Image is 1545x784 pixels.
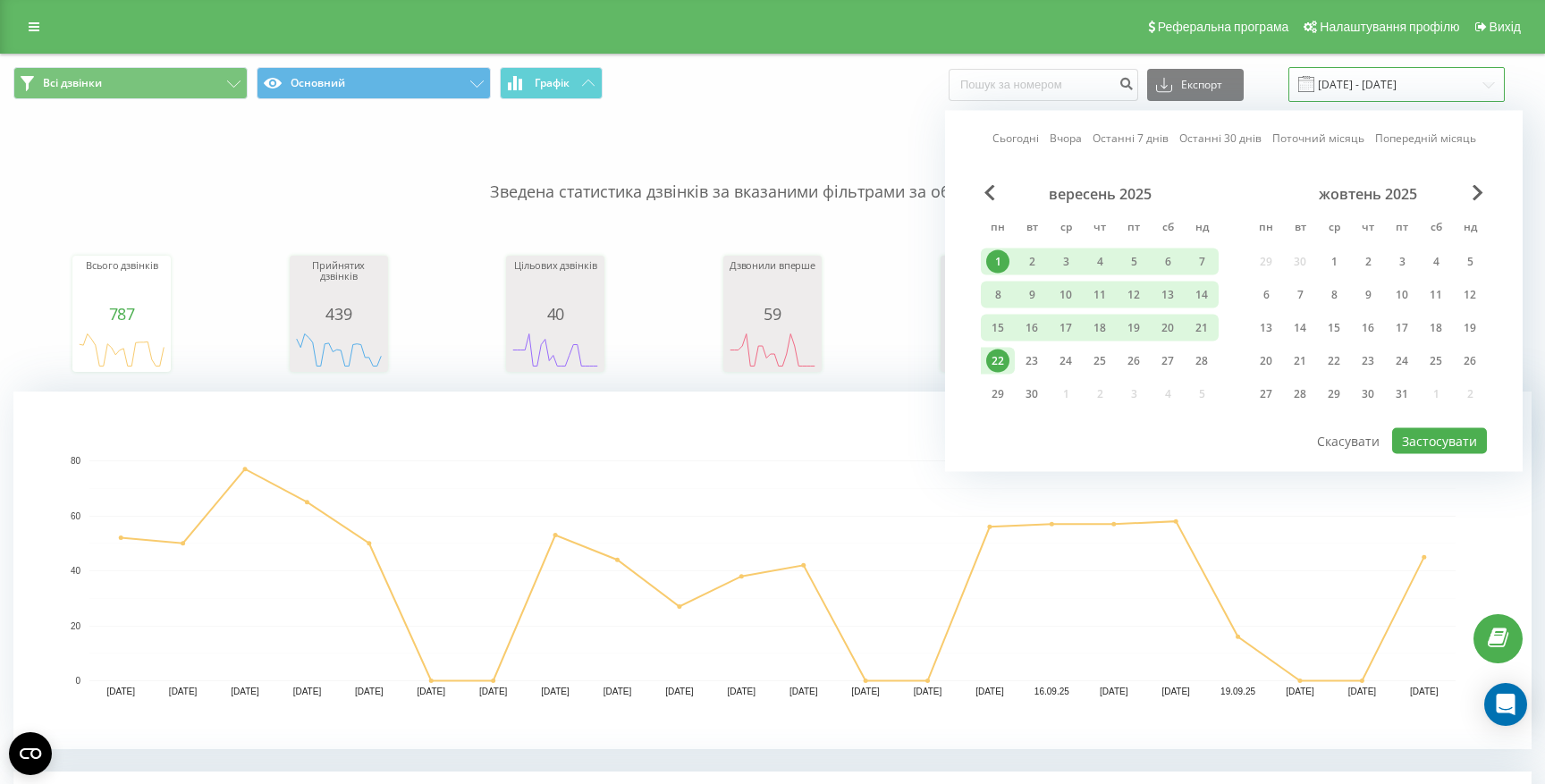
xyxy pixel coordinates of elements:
[1054,350,1077,373] div: 24
[1156,350,1179,373] div: 27
[1049,315,1083,341] div: ср 17 вер 2025 р.
[986,316,1009,340] div: 15
[1423,215,1449,242] abbr: субота
[511,260,600,305] div: Цільових дзвінків
[355,687,384,696] text: [DATE]
[1356,283,1380,307] div: 9
[1034,687,1069,696] text: 16.09.25
[293,687,322,696] text: [DATE]
[1190,250,1213,274] div: 7
[1249,185,1487,203] div: жовтень 2025
[1321,215,1347,242] abbr: середа
[1317,282,1351,308] div: ср 8 жовт 2025 р.
[479,687,508,696] text: [DATE]
[1351,249,1385,275] div: чт 2 жовт 2025 р.
[1147,69,1244,101] button: Експорт
[13,67,248,99] button: Всі дзвінки
[294,305,384,323] div: 439
[1122,283,1145,307] div: 12
[1151,282,1185,308] div: сб 13 вер 2025 р.
[986,283,1009,307] div: 8
[1015,249,1049,275] div: вт 2 вер 2025 р.
[1320,20,1459,34] span: Налаштування профілю
[1458,350,1482,373] div: 26
[1015,348,1049,375] div: вт 23 вер 2025 р.
[1385,381,1419,408] div: пт 31 жовт 2025 р.
[1419,348,1453,375] div: сб 25 жовт 2025 р.
[1390,350,1414,373] div: 24
[1151,249,1185,275] div: сб 6 вер 2025 р.
[986,383,1009,406] div: 29
[992,130,1039,147] a: Сьогодні
[1156,283,1179,307] div: 13
[1020,350,1043,373] div: 23
[1190,283,1213,307] div: 14
[1287,215,1313,242] abbr: вівторок
[1317,315,1351,341] div: ср 15 жовт 2025 р.
[294,260,384,305] div: Прийнятих дзвінків
[1122,250,1145,274] div: 5
[77,305,166,323] div: 787
[986,250,1009,274] div: 1
[665,687,694,696] text: [DATE]
[1156,316,1179,340] div: 20
[1385,315,1419,341] div: пт 17 жовт 2025 р.
[1253,215,1279,242] abbr: понеділок
[1088,250,1111,274] div: 4
[981,315,1015,341] div: пн 15 вер 2025 р.
[75,676,80,686] text: 0
[1054,316,1077,340] div: 17
[1049,348,1083,375] div: ср 24 вер 2025 р.
[1410,687,1439,696] text: [DATE]
[728,260,817,305] div: Дзвонили вперше
[13,392,1532,749] svg: A chart.
[914,687,942,696] text: [DATE]
[1317,381,1351,408] div: ср 29 жовт 2025 р.
[71,456,81,466] text: 80
[1389,215,1415,242] abbr: п’ятниця
[541,687,570,696] text: [DATE]
[728,323,817,376] svg: A chart.
[1453,249,1487,275] div: нд 5 жовт 2025 р.
[511,323,600,376] svg: A chart.
[1458,250,1482,274] div: 5
[1286,687,1314,696] text: [DATE]
[1088,350,1111,373] div: 25
[1453,315,1487,341] div: нд 19 жовт 2025 р.
[511,305,600,323] div: 40
[981,381,1015,408] div: пн 29 вер 2025 р.
[231,687,259,696] text: [DATE]
[71,621,81,631] text: 20
[1083,315,1117,341] div: чт 18 вер 2025 р.
[535,77,570,89] span: Графік
[981,348,1015,375] div: пн 22 вер 2025 р.
[1390,283,1414,307] div: 10
[1473,185,1483,201] span: Next Month
[1086,215,1113,242] abbr: четвер
[1249,282,1283,308] div: пн 6 жовт 2025 р.
[1390,383,1414,406] div: 31
[500,67,603,99] button: Графік
[1453,282,1487,308] div: нд 12 жовт 2025 р.
[1054,250,1077,274] div: 3
[1151,348,1185,375] div: сб 27 вер 2025 р.
[1272,130,1364,147] a: Поточний місяць
[43,76,102,90] span: Всі дзвінки
[1355,215,1381,242] abbr: четвер
[1458,316,1482,340] div: 19
[1419,282,1453,308] div: сб 11 жовт 2025 р.
[1049,249,1083,275] div: ср 3 вер 2025 р.
[1117,249,1151,275] div: пт 5 вер 2025 р.
[1490,20,1521,34] span: Вихід
[257,67,491,99] button: Основний
[1122,316,1145,340] div: 19
[106,687,135,696] text: [DATE]
[1185,315,1219,341] div: нд 21 вер 2025 р.
[1161,687,1190,696] text: [DATE]
[1385,282,1419,308] div: пт 10 жовт 2025 р.
[981,282,1015,308] div: пн 8 вер 2025 р.
[1083,249,1117,275] div: чт 4 вер 2025 р.
[1424,350,1448,373] div: 25
[1356,350,1380,373] div: 23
